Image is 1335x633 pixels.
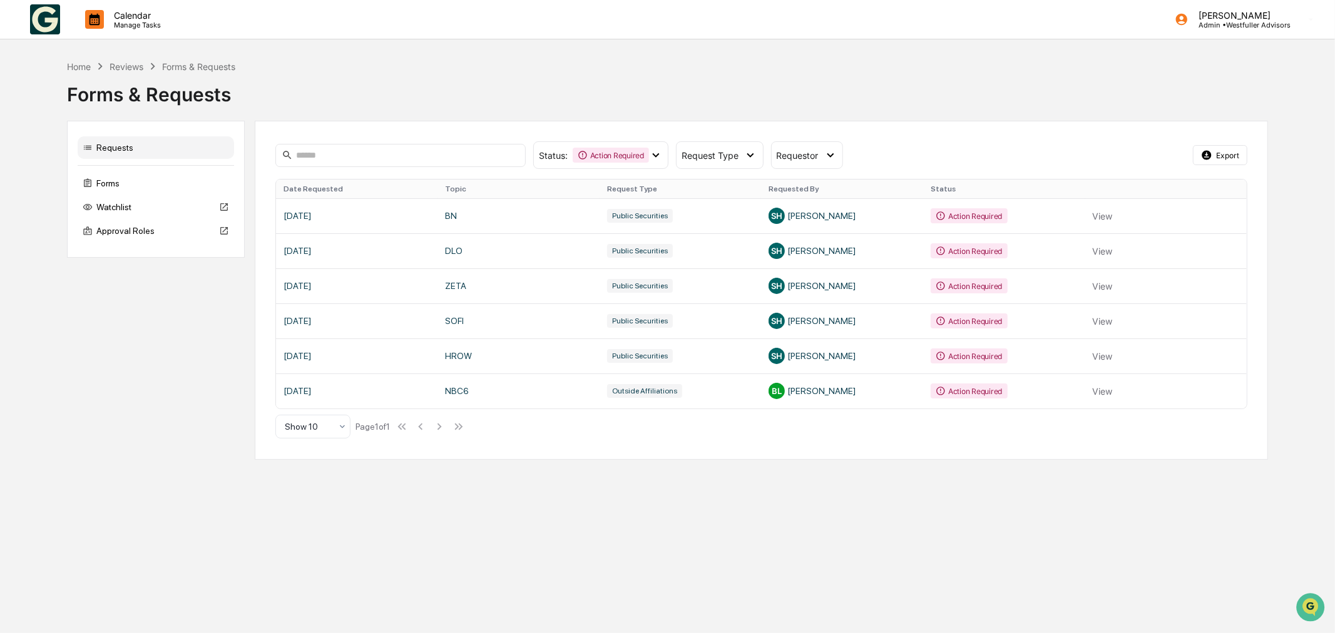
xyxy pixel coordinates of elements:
[8,275,84,297] a: 🔎Data Lookup
[56,96,205,108] div: Start new chat
[769,348,785,364] div: SH
[769,208,916,224] div: [PERSON_NAME]
[607,209,673,223] div: Public Securities
[104,170,108,180] span: •
[91,257,101,267] div: 🗄️
[761,180,923,198] th: Requested By
[769,348,916,364] div: [PERSON_NAME]
[111,204,136,214] span: [DATE]
[104,204,108,214] span: •
[931,348,1007,363] div: Action Required
[1189,10,1291,21] p: [PERSON_NAME]
[769,243,916,259] div: [PERSON_NAME]
[769,383,916,399] div: [PERSON_NAME]
[67,73,1269,106] div: Forms & Requests
[86,251,160,273] a: 🗄️Attestations
[276,268,438,303] td: [DATE]
[607,384,682,398] div: Outside Affiliations
[931,313,1007,328] div: Action Required
[437,373,600,408] td: NBC6
[13,192,33,212] img: Rachel Stanley
[104,21,167,29] p: Manage Tasks
[39,204,101,214] span: [PERSON_NAME]
[682,150,739,161] span: Request Type
[437,180,600,198] th: Topic
[931,383,1007,398] div: Action Required
[110,61,143,72] div: Reviews
[78,172,234,195] div: Forms
[13,257,23,267] div: 🖐️
[607,349,673,363] div: Public Securities
[25,256,81,268] span: Preclearance
[8,251,86,273] a: 🖐️Preclearance
[437,303,600,338] td: SOFI
[923,180,1085,198] th: Status
[104,10,167,21] p: Calendar
[25,280,79,292] span: Data Lookup
[13,281,23,291] div: 🔎
[103,256,155,268] span: Attestations
[276,180,438,198] th: Date Requested
[769,278,916,294] div: [PERSON_NAME]
[78,220,234,242] div: Approval Roles
[26,96,49,118] img: 8933085812038_c878075ebb4cc5468115_72.jpg
[769,243,785,259] div: SH
[1093,203,1113,228] button: View
[1189,21,1291,29] p: Admin • Westfuller Advisors
[276,198,438,233] td: [DATE]
[769,383,785,399] div: BL
[56,108,172,118] div: We're available if you need us!
[111,170,136,180] span: [DATE]
[573,148,649,163] div: Action Required
[13,139,84,149] div: Past conversations
[1193,145,1248,165] button: Export
[1093,378,1113,403] button: View
[600,180,762,198] th: Request Type
[78,196,234,218] div: Watchlist
[777,150,819,161] span: Requestor
[1295,592,1329,625] iframe: Open customer support
[213,99,228,114] button: Start new chat
[355,422,390,432] div: Page 1 of 1
[437,198,600,233] td: BN
[437,233,600,268] td: DLO
[931,243,1007,258] div: Action Required
[194,136,228,151] button: See all
[276,373,438,408] td: [DATE]
[78,136,234,159] div: Requests
[1093,273,1113,298] button: View
[13,158,33,178] img: Rachel Stanley
[437,268,600,303] td: ZETA
[276,338,438,373] td: [DATE]
[1093,238,1113,263] button: View
[1093,343,1113,368] button: View
[13,26,228,46] p: How can we help?
[67,61,91,72] div: Home
[1093,308,1113,333] button: View
[162,61,235,72] div: Forms & Requests
[39,170,101,180] span: [PERSON_NAME]
[769,208,785,224] div: SH
[931,208,1007,223] div: Action Required
[125,310,151,320] span: Pylon
[769,313,785,329] div: SH
[88,310,151,320] a: Powered byPylon
[276,233,438,268] td: [DATE]
[769,278,785,294] div: SH
[607,314,673,328] div: Public Securities
[769,313,916,329] div: [PERSON_NAME]
[437,338,600,373] td: HROW
[30,4,60,34] img: logo
[276,303,438,338] td: [DATE]
[931,278,1007,293] div: Action Required
[607,244,673,258] div: Public Securities
[607,279,673,293] div: Public Securities
[13,96,35,118] img: 1746055101610-c473b297-6a78-478c-a979-82029cc54cd1
[539,150,568,161] span: Status :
